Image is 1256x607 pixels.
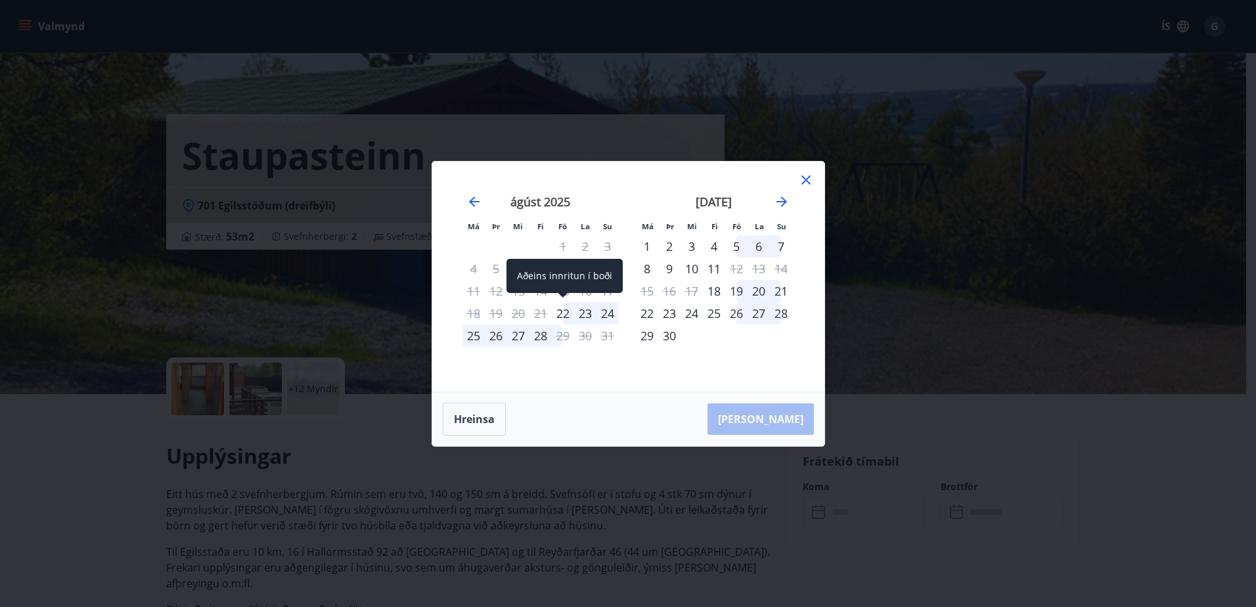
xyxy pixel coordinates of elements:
small: La [581,221,590,231]
small: Má [468,221,480,231]
td: Choose mánudagur, 29. september 2025 as your check-in date. It’s available. [636,325,658,347]
div: Aðeins útritun í boði [552,325,574,347]
td: Choose fimmtudagur, 25. september 2025 as your check-in date. It’s available. [703,302,725,325]
div: 22 [636,302,658,325]
td: Choose föstudagur, 26. september 2025 as your check-in date. It’s available. [725,302,748,325]
td: Choose þriðjudagur, 2. september 2025 as your check-in date. It’s available. [658,235,681,258]
td: Choose miðvikudagur, 24. september 2025 as your check-in date. It’s available. [681,302,703,325]
small: Má [642,221,654,231]
small: Þr [492,221,500,231]
div: 4 [703,235,725,258]
td: Choose föstudagur, 5. september 2025 as your check-in date. It’s available. [725,235,748,258]
td: Not available. sunnudagur, 10. ágúst 2025 [596,258,619,280]
small: Su [777,221,786,231]
td: Not available. mánudagur, 18. ágúst 2025 [462,302,485,325]
div: 28 [529,325,552,347]
td: Not available. miðvikudagur, 6. ágúst 2025 [507,258,529,280]
td: Not available. laugardagur, 30. ágúst 2025 [574,325,596,347]
td: Not available. föstudagur, 1. ágúst 2025 [552,235,574,258]
td: Choose laugardagur, 27. september 2025 as your check-in date. It’s available. [748,302,770,325]
div: 5 [725,235,748,258]
div: 2 [658,235,681,258]
small: Fi [537,221,544,231]
td: Not available. sunnudagur, 14. september 2025 [770,258,792,280]
div: 19 [725,280,748,302]
div: 10 [681,258,703,280]
td: Not available. föstudagur, 29. ágúst 2025 [552,325,574,347]
td: Not available. mánudagur, 4. ágúst 2025 [462,258,485,280]
div: 27 [507,325,529,347]
small: Fö [732,221,741,231]
div: 29 [636,325,658,347]
div: 24 [596,302,619,325]
td: Not available. föstudagur, 8. ágúst 2025 [552,258,574,280]
td: Choose mánudagur, 8. september 2025 as your check-in date. It’s available. [636,258,658,280]
div: 28 [770,302,792,325]
td: Not available. sunnudagur, 31. ágúst 2025 [596,325,619,347]
td: Choose laugardagur, 23. ágúst 2025 as your check-in date. It’s available. [574,302,596,325]
td: Choose miðvikudagur, 27. ágúst 2025 as your check-in date. It’s available. [507,325,529,347]
td: Not available. þriðjudagur, 12. ágúst 2025 [485,280,507,302]
div: 24 [681,302,703,325]
div: Move backward to switch to the previous month. [466,194,482,210]
td: Choose föstudagur, 22. ágúst 2025 as your check-in date. It’s available. [552,302,574,325]
td: Choose fimmtudagur, 11. september 2025 as your check-in date. It’s available. [703,258,725,280]
small: Mi [513,221,523,231]
td: Not available. þriðjudagur, 16. september 2025 [658,280,681,302]
td: Choose mánudagur, 22. september 2025 as your check-in date. It’s available. [636,302,658,325]
div: 23 [574,302,596,325]
div: 8 [636,258,658,280]
td: Choose miðvikudagur, 3. september 2025 as your check-in date. It’s available. [681,235,703,258]
td: Not available. fimmtudagur, 7. ágúst 2025 [529,258,552,280]
div: Move forward to switch to the next month. [774,194,790,210]
small: Fi [711,221,718,231]
td: Choose þriðjudagur, 26. ágúst 2025 as your check-in date. It’s available. [485,325,507,347]
div: 23 [658,302,681,325]
div: 3 [681,235,703,258]
td: Not available. laugardagur, 13. september 2025 [748,258,770,280]
div: 26 [725,302,748,325]
td: Choose föstudagur, 19. september 2025 as your check-in date. It’s available. [725,280,748,302]
div: Aðeins innritun í boði [703,280,725,302]
td: Choose þriðjudagur, 23. september 2025 as your check-in date. It’s available. [658,302,681,325]
td: Choose mánudagur, 1. september 2025 as your check-in date. It’s available. [636,235,658,258]
td: Not available. miðvikudagur, 17. september 2025 [681,280,703,302]
td: Choose sunnudagur, 7. september 2025 as your check-in date. It’s available. [770,235,792,258]
div: 7 [770,235,792,258]
td: Not available. fimmtudagur, 21. ágúst 2025 [529,302,552,325]
td: Not available. sunnudagur, 3. ágúst 2025 [596,235,619,258]
div: 25 [703,302,725,325]
div: 20 [748,280,770,302]
td: Choose fimmtudagur, 18. september 2025 as your check-in date. It’s available. [703,280,725,302]
td: Choose sunnudagur, 21. september 2025 as your check-in date. It’s available. [770,280,792,302]
td: Choose mánudagur, 25. ágúst 2025 as your check-in date. It’s available. [462,325,485,347]
div: Aðeins innritun í boði [506,259,623,293]
div: Aðeins innritun í boði [636,235,658,258]
td: Not available. þriðjudagur, 19. ágúst 2025 [485,302,507,325]
div: Calendar [448,177,809,376]
small: Fö [558,221,567,231]
div: Aðeins innritun í boði [552,302,574,325]
div: 30 [658,325,681,347]
td: Not available. laugardagur, 2. ágúst 2025 [574,235,596,258]
div: Aðeins útritun í boði [725,258,748,280]
td: Not available. föstudagur, 12. september 2025 [725,258,748,280]
td: Not available. mánudagur, 11. ágúst 2025 [462,280,485,302]
small: Þr [666,221,674,231]
td: Choose miðvikudagur, 10. september 2025 as your check-in date. It’s available. [681,258,703,280]
td: Choose þriðjudagur, 30. september 2025 as your check-in date. It’s available. [658,325,681,347]
div: 6 [748,235,770,258]
td: Not available. mánudagur, 15. september 2025 [636,280,658,302]
td: Choose þriðjudagur, 9. september 2025 as your check-in date. It’s available. [658,258,681,280]
small: La [755,221,764,231]
button: Hreinsa [443,403,506,436]
div: 11 [703,258,725,280]
small: Mi [687,221,697,231]
td: Not available. laugardagur, 9. ágúst 2025 [574,258,596,280]
div: 25 [462,325,485,347]
small: Su [603,221,612,231]
td: Choose sunnudagur, 24. ágúst 2025 as your check-in date. It’s available. [596,302,619,325]
td: Choose laugardagur, 6. september 2025 as your check-in date. It’s available. [748,235,770,258]
td: Choose sunnudagur, 28. september 2025 as your check-in date. It’s available. [770,302,792,325]
td: Choose laugardagur, 20. september 2025 as your check-in date. It’s available. [748,280,770,302]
